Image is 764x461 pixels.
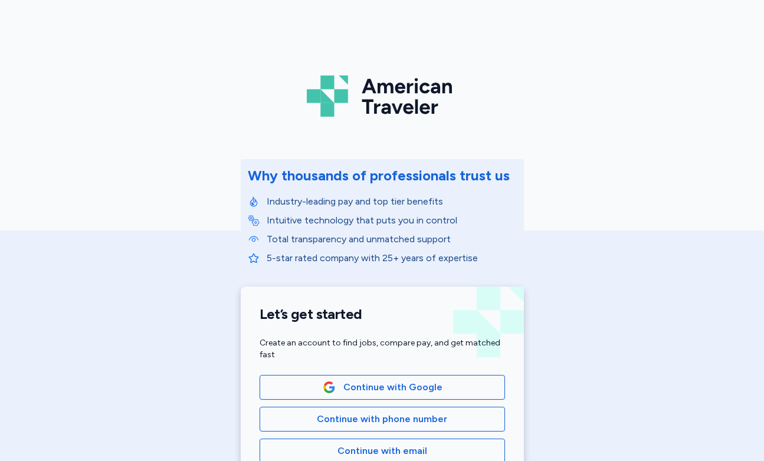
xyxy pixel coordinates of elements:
[260,375,505,400] button: Google LogoContinue with Google
[267,232,517,246] p: Total transparency and unmatched support
[307,71,458,121] img: Logo
[260,337,505,361] div: Create an account to find jobs, compare pay, and get matched fast
[267,213,517,228] p: Intuitive technology that puts you in control
[317,412,447,426] span: Continue with phone number
[337,444,427,458] span: Continue with email
[323,381,336,394] img: Google Logo
[267,251,517,265] p: 5-star rated company with 25+ years of expertise
[343,380,442,394] span: Continue with Google
[260,305,505,323] h1: Let’s get started
[248,166,510,185] div: Why thousands of professionals trust us
[260,407,505,432] button: Continue with phone number
[267,195,517,209] p: Industry-leading pay and top tier benefits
